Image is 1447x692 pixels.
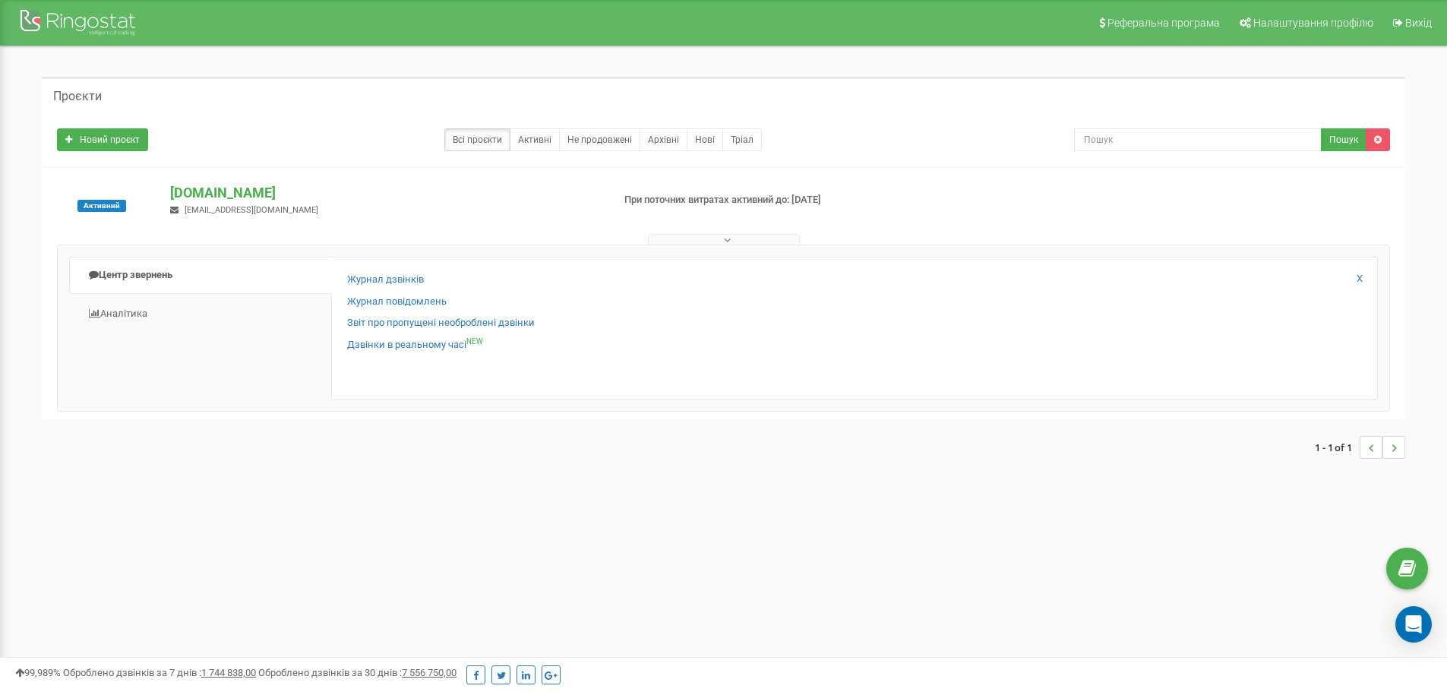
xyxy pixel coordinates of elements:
[1405,17,1432,29] span: Вихід
[15,667,61,678] span: 99,989%
[722,128,762,151] a: Тріал
[1074,128,1322,151] input: Пошук
[510,128,560,151] a: Активні
[53,90,102,103] h5: Проєкти
[347,273,424,287] a: Журнал дзвінків
[1315,436,1360,459] span: 1 - 1 of 1
[1357,272,1363,286] a: X
[624,193,940,207] p: При поточних витратах активний до: [DATE]
[347,316,535,330] a: Звіт про пропущені необроблені дзвінки
[1315,421,1405,474] nav: ...
[1321,128,1366,151] button: Пошук
[402,667,457,678] u: 7 556 750,00
[687,128,723,151] a: Нові
[1395,606,1432,643] div: Open Intercom Messenger
[63,667,256,678] span: Оброблено дзвінків за 7 днів :
[69,295,332,333] a: Аналiтика
[1253,17,1373,29] span: Налаштування профілю
[444,128,510,151] a: Всі проєкти
[258,667,457,678] span: Оброблено дзвінків за 30 днів :
[466,337,483,346] sup: NEW
[201,667,256,678] u: 1 744 838,00
[1107,17,1220,29] span: Реферальна програма
[640,128,687,151] a: Архівні
[170,183,599,203] p: [DOMAIN_NAME]
[57,128,148,151] a: Новий проєкт
[559,128,640,151] a: Не продовжені
[347,295,447,309] a: Журнал повідомлень
[185,205,318,215] span: [EMAIL_ADDRESS][DOMAIN_NAME]
[347,338,483,352] a: Дзвінки в реальному часіNEW
[69,257,332,294] a: Центр звернень
[77,200,126,212] span: Активний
